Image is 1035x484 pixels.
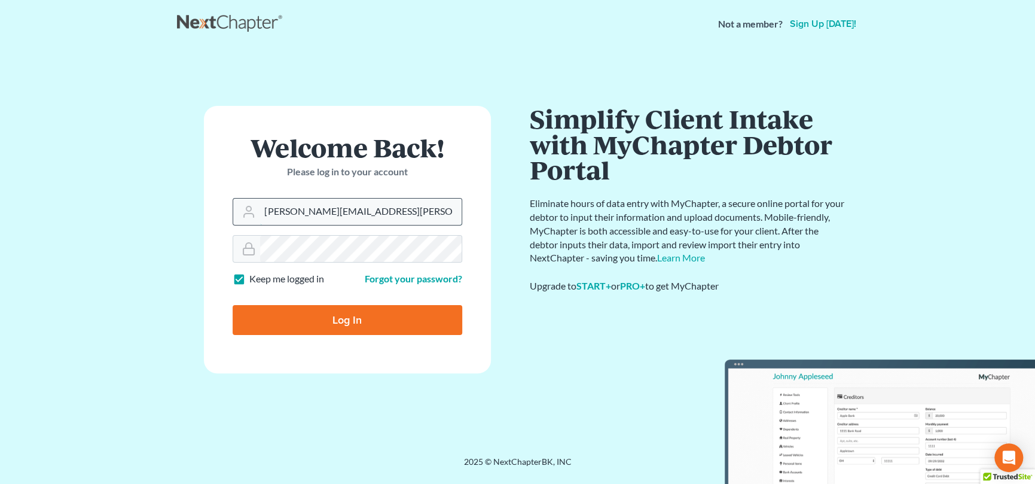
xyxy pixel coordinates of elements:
[718,17,783,31] strong: Not a member?
[233,135,462,160] h1: Welcome Back!
[530,197,847,265] p: Eliminate hours of data entry with MyChapter, a secure online portal for your debtor to input the...
[177,456,859,477] div: 2025 © NextChapterBK, INC
[233,165,462,179] p: Please log in to your account
[576,280,611,291] a: START+
[260,199,462,225] input: Email Address
[994,443,1023,472] div: Open Intercom Messenger
[530,279,847,293] div: Upgrade to or to get MyChapter
[233,305,462,335] input: Log In
[787,19,859,29] a: Sign up [DATE]!
[249,272,324,286] label: Keep me logged in
[620,280,645,291] a: PRO+
[657,252,705,263] a: Learn More
[365,273,462,284] a: Forgot your password?
[530,106,847,182] h1: Simplify Client Intake with MyChapter Debtor Portal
